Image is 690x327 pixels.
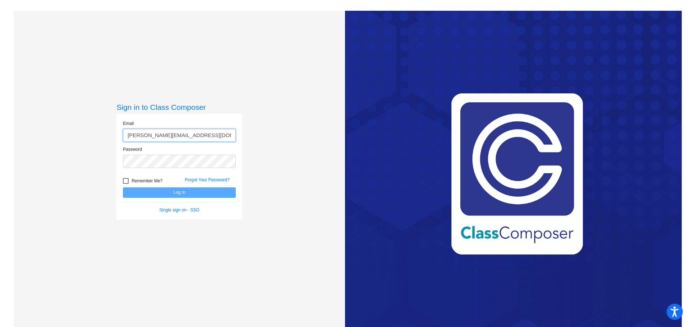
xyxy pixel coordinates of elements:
[116,103,242,112] h3: Sign in to Class Composer
[123,187,236,198] button: Log In
[160,207,199,212] a: Single sign on - SSO
[185,177,230,182] a: Forgot Your Password?
[132,177,162,185] span: Remember Me?
[123,120,134,127] label: Email
[123,146,142,153] label: Password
